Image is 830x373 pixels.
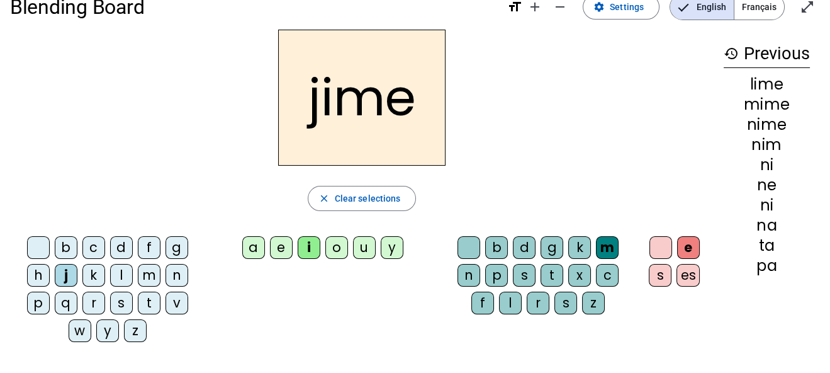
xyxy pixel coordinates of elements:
[278,30,446,166] h2: jime
[165,264,188,287] div: n
[724,46,739,61] mat-icon: history
[381,236,403,259] div: y
[541,264,563,287] div: t
[55,236,77,259] div: b
[55,264,77,287] div: j
[110,292,133,314] div: s
[138,292,160,314] div: t
[27,292,50,314] div: p
[124,319,147,342] div: z
[527,292,549,314] div: r
[513,264,536,287] div: s
[724,198,810,213] div: ni
[82,292,105,314] div: r
[485,236,508,259] div: b
[541,236,563,259] div: g
[110,264,133,287] div: l
[298,236,320,259] div: i
[353,236,376,259] div: u
[82,236,105,259] div: c
[485,264,508,287] div: p
[138,264,160,287] div: m
[724,218,810,233] div: na
[165,236,188,259] div: g
[596,236,619,259] div: m
[242,236,265,259] div: a
[471,292,494,314] div: f
[593,1,605,13] mat-icon: settings
[554,292,577,314] div: s
[318,193,330,204] mat-icon: close
[27,264,50,287] div: h
[724,238,810,253] div: ta
[677,236,700,259] div: e
[676,264,700,287] div: es
[138,236,160,259] div: f
[724,97,810,112] div: mime
[568,264,591,287] div: x
[649,264,671,287] div: s
[308,186,417,211] button: Clear selections
[724,40,810,68] h3: Previous
[724,258,810,273] div: pa
[724,178,810,193] div: ne
[69,319,91,342] div: w
[596,264,619,287] div: c
[457,264,480,287] div: n
[724,137,810,152] div: nim
[82,264,105,287] div: k
[724,77,810,92] div: lime
[568,236,591,259] div: k
[499,292,522,314] div: l
[513,236,536,259] div: d
[270,236,293,259] div: e
[724,158,810,173] div: ni
[55,292,77,314] div: q
[325,236,348,259] div: o
[96,319,119,342] div: y
[110,236,133,259] div: d
[582,292,605,314] div: z
[335,191,401,206] span: Clear selections
[165,292,188,314] div: v
[724,117,810,132] div: nime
